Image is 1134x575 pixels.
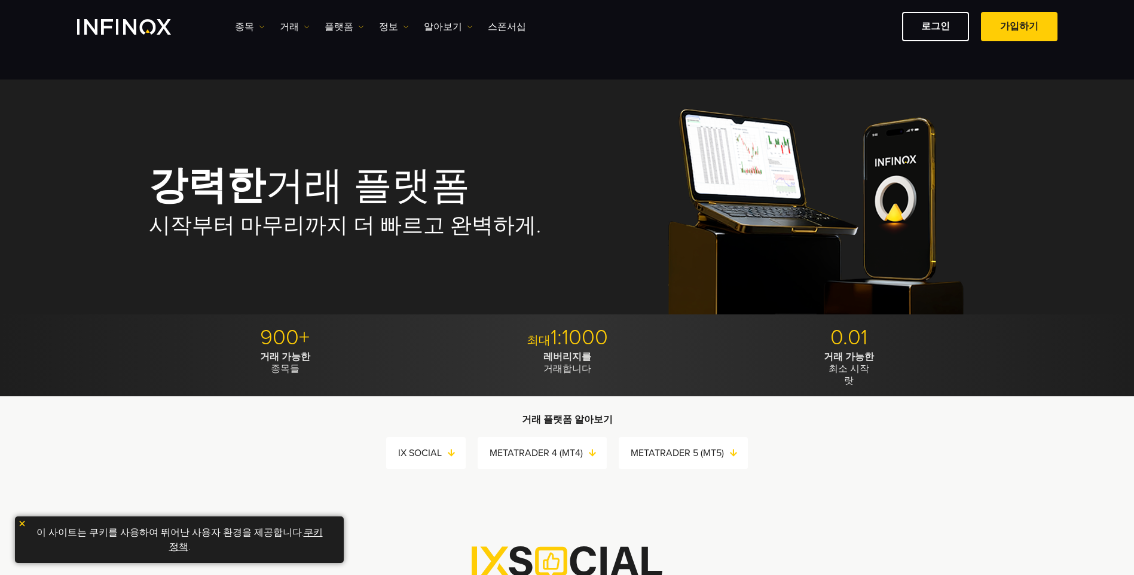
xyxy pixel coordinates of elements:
[77,19,199,35] a: INFINOX Logo
[902,12,969,41] a: 로그인
[149,351,422,375] p: 종목들
[398,445,466,461] a: IX SOCIAL
[280,20,310,34] a: 거래
[18,519,26,528] img: yellow close icon
[149,325,422,351] p: 900+
[713,325,986,351] p: 0.01
[631,445,748,461] a: METATRADER 5 (MT5)
[149,163,265,210] strong: 강력한
[21,522,338,557] p: 이 사이트는 쿠키를 사용하여 뛰어난 사용자 환경을 제공합니다. .
[527,334,551,348] span: 최대
[981,12,1057,41] a: 가입하기
[488,20,526,34] a: 스폰서십
[235,20,265,34] a: 종목
[149,213,551,239] h2: 시작부터 마무리까지 더 빠르고 완벽하게.
[490,445,607,461] a: METATRADER 4 (MT4)
[424,20,473,34] a: 알아보기
[713,351,986,387] p: 최소 시작 랏
[430,325,704,351] p: 1:1000
[543,351,591,363] strong: 레버리지를
[149,166,551,207] h1: 거래 플랫폼
[522,414,613,426] strong: 거래 플랫폼 알아보기
[325,20,364,34] a: 플랫폼
[379,20,409,34] a: 정보
[260,351,310,363] strong: 거래 가능한
[430,351,704,375] p: 거래합니다
[824,351,874,363] strong: 거래 가능한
